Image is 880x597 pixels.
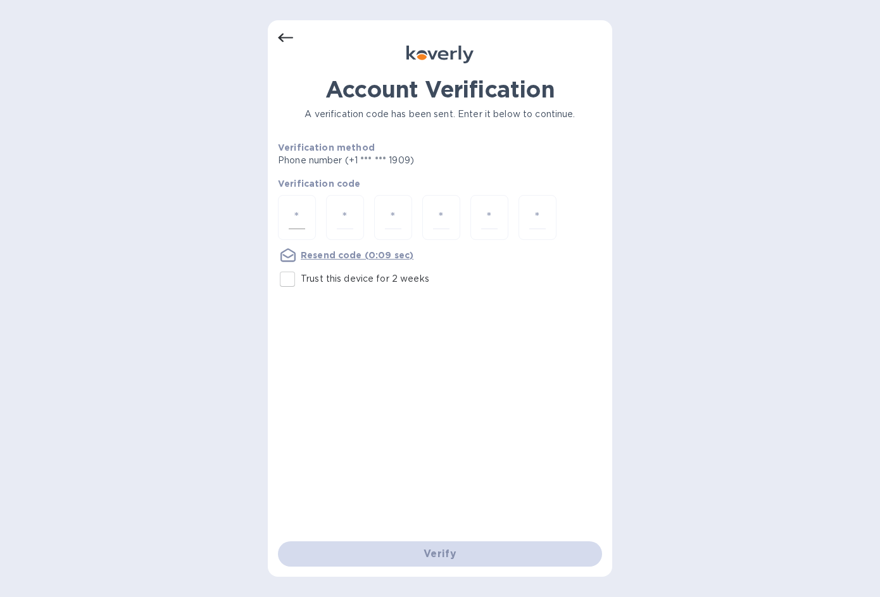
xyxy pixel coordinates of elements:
p: A verification code has been sent. Enter it below to continue. [278,108,602,121]
h1: Account Verification [278,76,602,103]
u: Resend code (0:09 sec) [301,250,413,260]
p: Phone number (+1 *** *** 1909) [278,154,511,167]
p: Trust this device for 2 weeks [301,272,429,286]
b: Verification method [278,142,375,153]
p: Verification code [278,177,602,190]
